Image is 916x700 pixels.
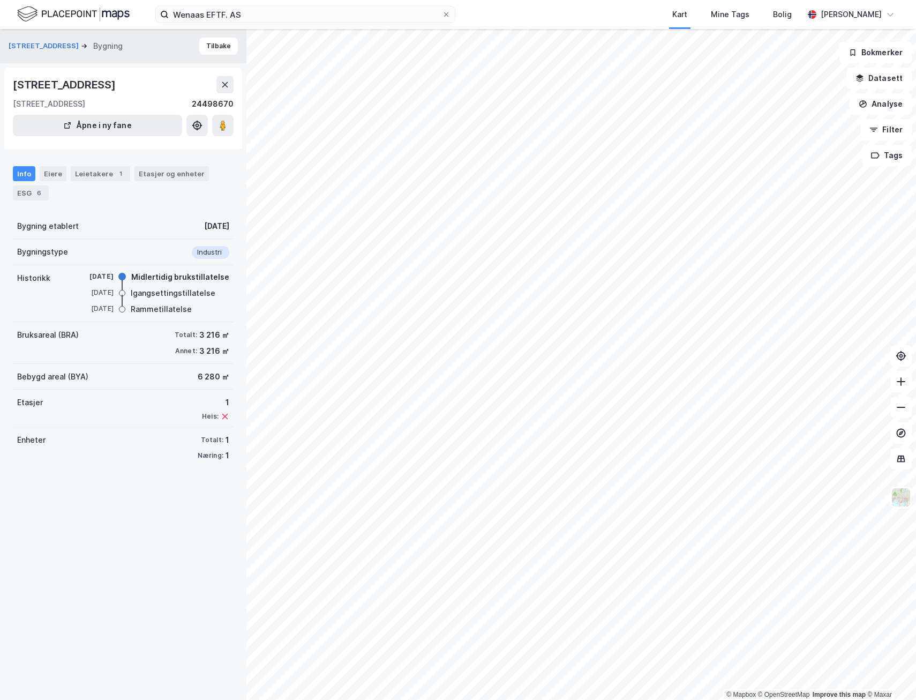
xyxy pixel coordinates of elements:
div: Etasjer [17,396,43,409]
div: [DATE] [204,220,229,233]
button: Datasett [846,68,912,89]
a: Improve this map [813,691,866,698]
div: 1 [226,449,229,462]
div: Bebygd areal (BYA) [17,370,88,383]
div: ESG [13,185,49,200]
a: Mapbox [726,691,756,698]
div: 24498670 [192,98,234,110]
div: Totalt: [175,331,197,339]
div: Eiere [40,166,66,181]
div: [DATE] [71,272,114,281]
img: logo.f888ab2527a4732fd821a326f86c7f29.svg [17,5,130,24]
div: 1 [202,396,229,409]
div: 6 280 ㎡ [198,370,229,383]
div: 3 216 ㎡ [199,329,229,341]
img: Z [891,487,911,508]
div: Heis: [202,412,219,421]
input: Søk på adresse, matrikkel, gårdeiere, leietakere eller personer [169,6,442,23]
div: [DATE] [71,288,114,297]
div: [STREET_ADDRESS] [13,76,118,93]
button: Tilbake [199,38,238,55]
div: 3 216 ㎡ [199,345,229,358]
div: Enheter [17,434,46,446]
div: 1 [115,168,126,179]
button: Åpne i ny fane [13,115,182,136]
button: [STREET_ADDRESS] [9,41,81,51]
button: Filter [860,119,912,140]
div: Info [13,166,35,181]
div: Midlertidig brukstillatelse [131,271,229,284]
div: 1 [226,434,229,446]
div: [STREET_ADDRESS] [13,98,85,110]
div: Rammetillatelse [131,303,192,316]
div: Igangsettingstillatelse [131,287,215,300]
iframe: Chat Widget [862,649,916,700]
a: OpenStreetMap [758,691,810,698]
div: [DATE] [71,304,114,314]
div: Leietakere [71,166,130,181]
div: Bygningstype [17,245,68,258]
div: Bygning etablert [17,220,79,233]
div: 6 [34,188,44,198]
div: Mine Tags [711,8,749,21]
button: Tags [862,145,912,166]
div: Bolig [773,8,792,21]
div: Kart [672,8,687,21]
div: Næring: [198,451,223,460]
button: Analyse [850,93,912,115]
div: Totalt: [201,436,223,444]
div: Etasjer og enheter [139,169,205,178]
div: [PERSON_NAME] [821,8,882,21]
div: Historikk [17,272,50,285]
div: Bygning [93,40,123,53]
button: Bokmerker [839,42,912,63]
div: Bruksareal (BRA) [17,329,79,341]
div: Annet: [175,347,197,355]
